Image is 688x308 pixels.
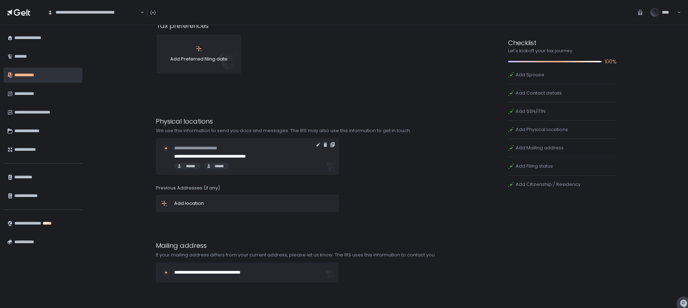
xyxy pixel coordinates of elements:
span: Add Filing status [516,163,553,169]
span: Add Physical locations [516,126,568,133]
span: Add Spouse [516,72,544,78]
div: Physical locations [156,116,436,126]
button: Add Preferred filing date [157,35,242,73]
div: Search for option [43,5,144,20]
span: Add Citizenship / Residency [516,181,580,188]
span: Add Mailing address [516,145,564,151]
span: Add SSN/ITIN [516,108,545,115]
input: Search for option [139,9,140,16]
div: Add Preferred filing date [162,46,236,62]
div: Tax preferences [157,21,242,30]
button: Add location [156,195,339,212]
div: Add location [161,200,334,207]
div: Previous Addresses (if any) [156,185,339,191]
span: Add Contact details [516,90,562,96]
div: We use this information to send you docs and messages. The IRS may also use this information to g... [156,127,436,134]
div: Let's kickoff your tax journey [508,48,617,54]
div: Mailing address [156,241,436,250]
span: 100% [605,58,617,66]
div: Checklist [508,38,617,48]
div: If your mailing address differs from your current address, please let us know. The IRS uses this ... [156,252,436,258]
